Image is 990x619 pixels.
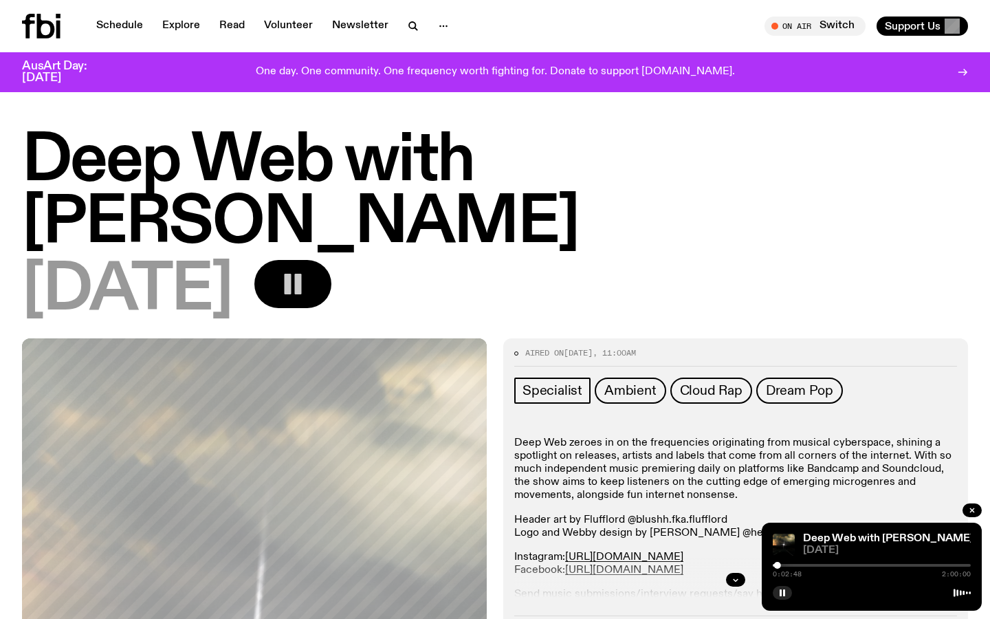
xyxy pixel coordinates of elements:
span: Cloud Rap [680,383,742,398]
h3: AusArt Day: [DATE] [22,61,110,84]
p: Header art by Flufflord @blushh.fka.flufflord Logo and Webby design by [PERSON_NAME] @heynatking [514,514,957,540]
a: Volunteer [256,17,321,36]
h1: Deep Web with [PERSON_NAME] [22,131,968,254]
span: [DATE] [22,260,232,322]
span: , 11:00am [593,347,636,358]
span: Specialist [522,383,582,398]
a: Newsletter [324,17,397,36]
a: Cloud Rap [670,378,752,404]
a: Explore [154,17,208,36]
p: Deep Web zeroes in on the frequencies originating from musical cyberspace, shining a spotlight on... [514,437,957,503]
span: 0:02:48 [773,571,802,578]
a: [URL][DOMAIN_NAME] [565,552,683,563]
span: Support Us [885,20,940,32]
span: Aired on [525,347,564,358]
p: One day. One community. One frequency worth fighting for. Donate to support [DOMAIN_NAME]. [256,66,735,78]
a: Specialist [514,378,591,404]
span: Dream Pop [766,383,833,398]
button: Support Us [877,17,968,36]
p: Instagram: Facebook: [514,551,957,577]
span: Ambient [604,383,657,398]
a: Dream Pop [756,378,843,404]
button: On AirSwitch [764,17,866,36]
a: Read [211,17,253,36]
span: [DATE] [803,545,971,556]
a: Ambient [595,378,666,404]
a: Deep Web with [PERSON_NAME] [803,533,973,544]
span: [DATE] [564,347,593,358]
span: 2:00:00 [942,571,971,578]
a: Schedule [88,17,151,36]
